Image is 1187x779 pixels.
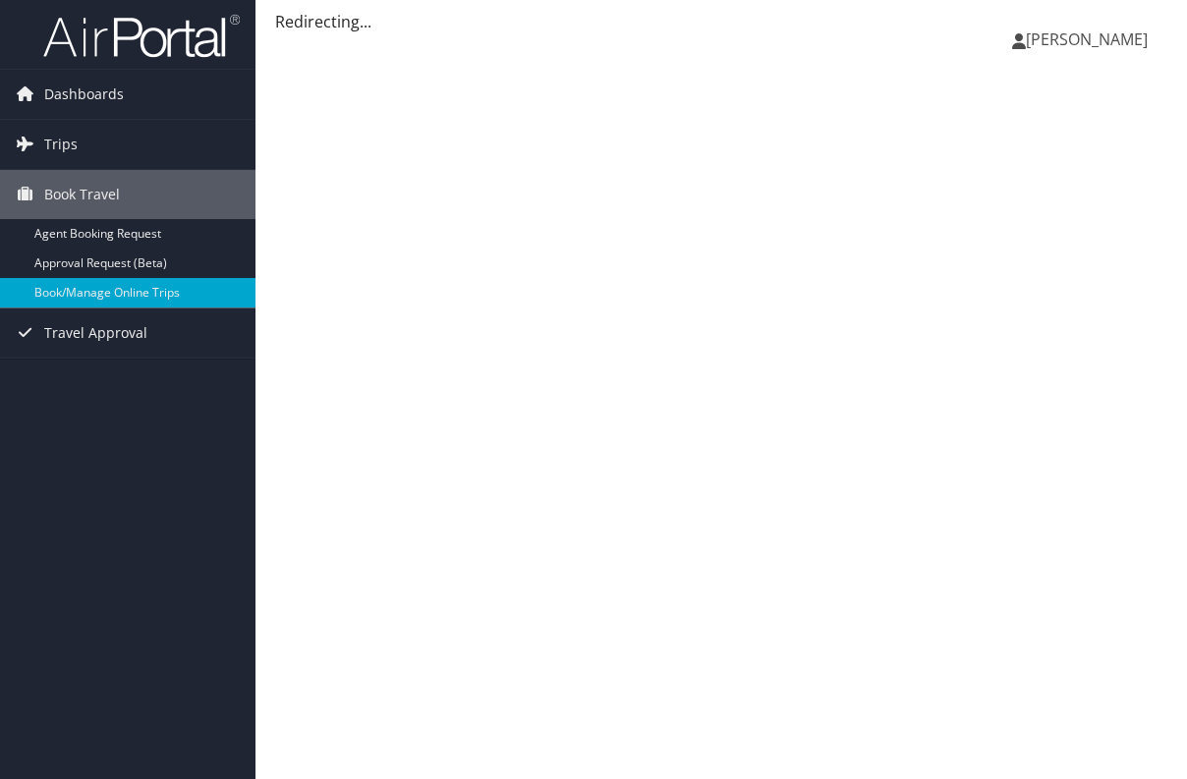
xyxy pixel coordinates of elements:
span: Book Travel [44,170,120,219]
span: Dashboards [44,70,124,119]
span: Trips [44,120,78,169]
span: Travel Approval [44,308,147,358]
a: [PERSON_NAME] [1012,10,1167,69]
span: [PERSON_NAME] [1026,28,1148,50]
div: Redirecting... [275,10,1167,33]
img: airportal-logo.png [43,13,240,59]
